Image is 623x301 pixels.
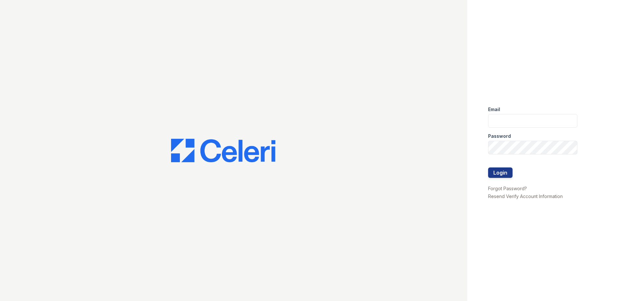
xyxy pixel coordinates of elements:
[488,133,511,139] label: Password
[488,106,500,113] label: Email
[488,193,563,199] a: Resend Verify Account Information
[488,167,513,178] button: Login
[488,186,527,191] a: Forgot Password?
[171,139,275,162] img: CE_Logo_Blue-a8612792a0a2168367f1c8372b55b34899dd931a85d93a1a3d3e32e68fde9ad4.png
